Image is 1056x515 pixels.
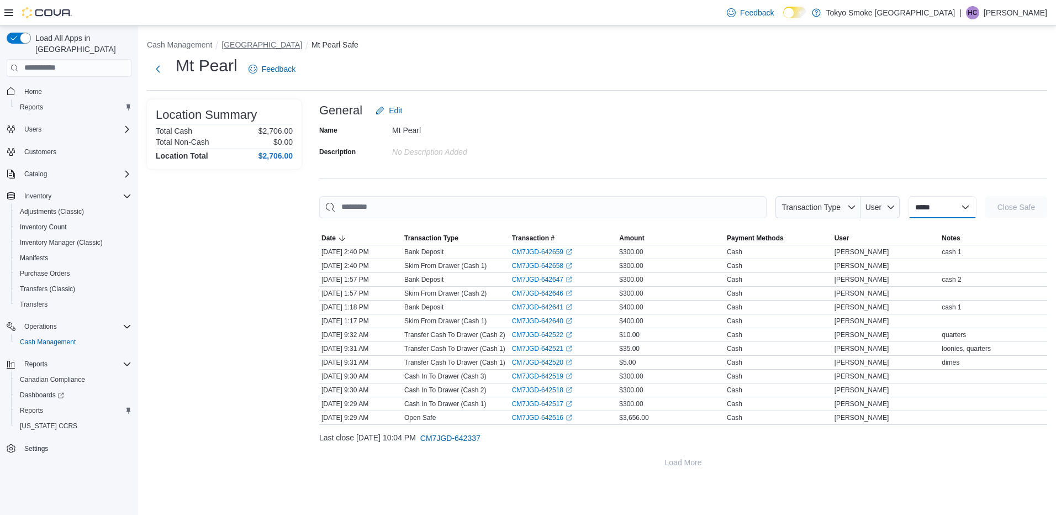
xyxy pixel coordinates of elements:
span: Purchase Orders [15,267,131,280]
button: Customers [2,144,136,160]
a: Home [20,85,46,98]
button: Inventory Count [11,219,136,235]
span: Purchase Orders [20,269,70,278]
span: Load More [665,457,702,468]
span: Home [24,87,42,96]
p: Bank Deposit [404,303,443,312]
span: Edit [389,105,402,116]
button: Cash Management [11,334,136,350]
span: Transfers (Classic) [20,285,75,293]
div: [DATE] 1:18 PM [319,301,402,314]
p: [PERSON_NAME] [984,6,1047,19]
span: $300.00 [619,289,643,298]
a: CM7JGD-642659External link [512,248,572,256]
p: Transfer Cash To Drawer (Cash 1) [404,358,505,367]
span: Users [24,125,41,134]
span: Transfers [15,298,131,311]
div: [DATE] 9:31 AM [319,342,402,355]
h3: Location Summary [156,108,257,122]
span: $300.00 [619,275,643,284]
p: Transfer Cash To Drawer (Cash 1) [404,344,505,353]
button: User [860,196,900,218]
div: [DATE] 9:32 AM [319,328,402,341]
span: Inventory [20,190,131,203]
span: [PERSON_NAME] [835,248,889,256]
div: Cash [727,386,742,395]
svg: External link [566,290,572,297]
span: Customers [20,145,131,159]
button: Mt Pearl Safe [311,40,358,49]
span: Reports [20,406,43,415]
span: Amount [619,234,644,243]
button: Transaction Type [402,232,510,245]
span: Cash Management [20,338,76,346]
span: Catalog [20,167,131,181]
h6: Total Non-Cash [156,138,209,146]
div: Cash [727,275,742,284]
button: Notes [939,232,1047,245]
span: Dashboards [15,388,131,402]
h3: General [319,104,362,117]
a: Cash Management [15,335,80,349]
a: Transfers [15,298,52,311]
button: Transaction Type [775,196,860,218]
p: Open Safe [404,413,436,422]
button: Operations [20,320,61,333]
a: Manifests [15,251,52,265]
svg: External link [566,373,572,380]
div: Cash [727,261,742,270]
span: Operations [24,322,57,331]
span: Payment Methods [727,234,784,243]
span: Load All Apps in [GEOGRAPHIC_DATA] [31,33,131,55]
a: Feedback [244,58,300,80]
span: Canadian Compliance [15,373,131,386]
span: Feedback [262,64,295,75]
span: Transaction Type [404,234,458,243]
button: Date [319,232,402,245]
a: Adjustments (Classic) [15,205,88,218]
button: Cash Management [147,40,212,49]
span: [PERSON_NAME] [835,303,889,312]
span: Transaction # [512,234,555,243]
div: [DATE] 9:30 AM [319,370,402,383]
span: Inventory Manager (Classic) [20,238,103,247]
a: CM7JGD-642640External link [512,317,572,325]
button: Transfers [11,297,136,312]
a: Dashboards [15,388,68,402]
input: Dark Mode [783,7,806,18]
div: [DATE] 1:57 PM [319,273,402,286]
a: Reports [15,101,47,114]
span: Reports [15,101,131,114]
span: dimes [942,358,959,367]
label: Description [319,148,356,156]
span: cash 2 [942,275,961,284]
p: Cash In To Drawer (Cash 2) [404,386,487,395]
span: Manifests [15,251,131,265]
a: Canadian Compliance [15,373,89,386]
div: Last close [DATE] 10:04 PM [319,427,1047,449]
span: Notes [942,234,960,243]
span: Inventory Manager (Classic) [15,236,131,249]
div: Cash [727,358,742,367]
nav: An example of EuiBreadcrumbs [147,39,1047,52]
a: CM7JGD-642517External link [512,400,572,408]
h6: Total Cash [156,127,192,135]
button: Inventory [2,188,136,204]
button: Purchase Orders [11,266,136,281]
a: CM7JGD-642521External link [512,344,572,353]
span: $300.00 [619,372,643,381]
button: Amount [617,232,725,245]
div: Cash [727,372,742,381]
p: $0.00 [273,138,293,146]
div: [DATE] 2:40 PM [319,259,402,272]
h4: Location Total [156,151,208,160]
button: Operations [2,319,136,334]
span: Users [20,123,131,136]
p: Cash In To Drawer (Cash 1) [404,400,487,408]
a: CM7JGD-642518External link [512,386,572,395]
button: Payment Methods [725,232,832,245]
a: Dashboards [11,387,136,403]
div: Cash [727,400,742,408]
svg: External link [566,332,572,338]
span: Catalog [24,170,47,178]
